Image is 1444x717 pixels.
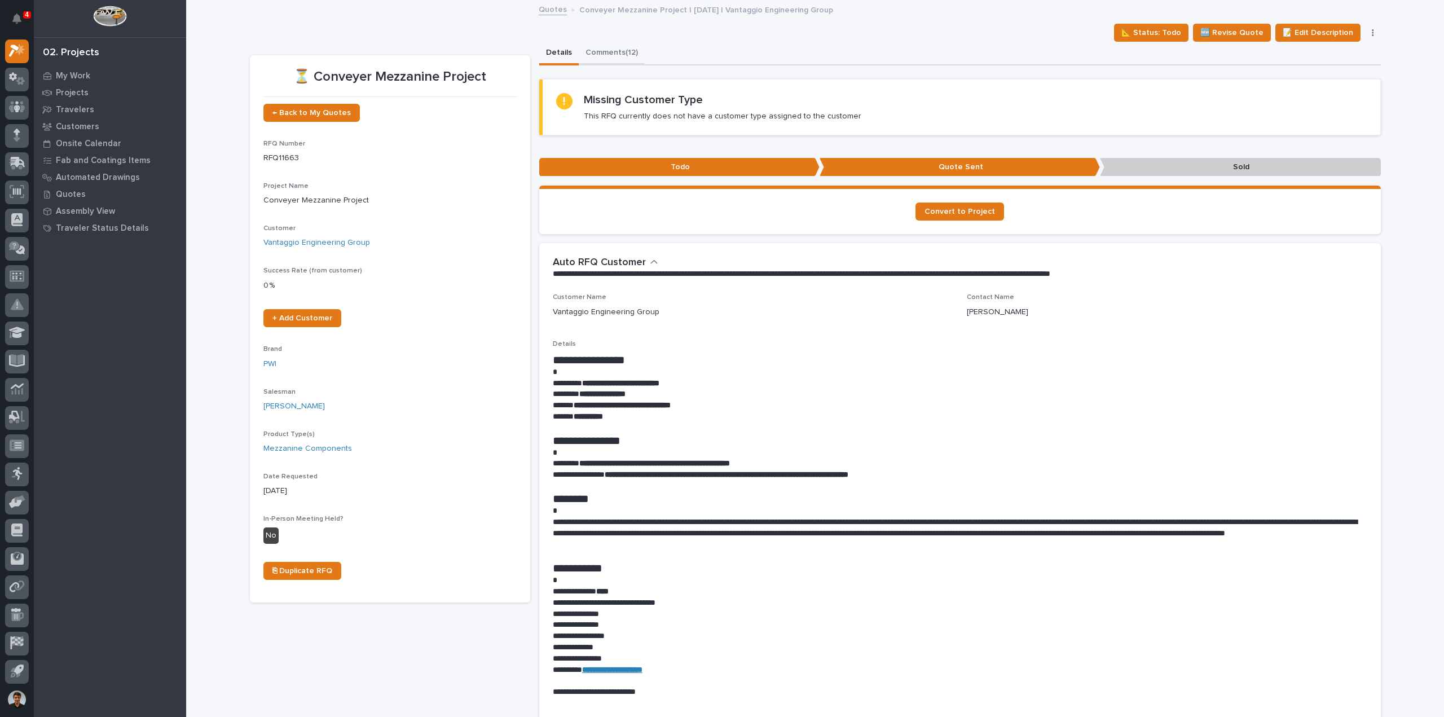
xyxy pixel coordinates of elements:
a: Quotes [539,2,567,15]
button: Auto RFQ Customer [553,257,658,269]
span: Brand [263,346,282,353]
a: Customers [34,118,186,135]
div: No [263,527,279,544]
a: Automated Drawings [34,169,186,186]
button: Details [539,42,579,65]
span: ← Back to My Quotes [272,109,351,117]
p: ⏳ Conveyer Mezzanine Project [263,69,517,85]
p: Travelers [56,105,94,115]
button: users-avatar [5,688,29,711]
button: Comments (12) [579,42,645,65]
p: This RFQ currently does not have a customer type assigned to the customer [584,111,861,121]
span: Date Requested [263,473,318,480]
span: Details [553,341,576,347]
p: My Work [56,71,90,81]
a: My Work [34,67,186,84]
span: 📝 Edit Description [1283,26,1353,39]
a: + Add Customer [263,309,341,327]
a: Convert to Project [915,203,1004,221]
a: Onsite Calendar [34,135,186,152]
p: Customers [56,122,99,132]
button: Notifications [5,7,29,30]
button: 📐 Status: Todo [1114,24,1188,42]
div: 02. Projects [43,47,99,59]
span: RFQ Number [263,140,305,147]
h2: Auto RFQ Customer [553,257,646,269]
span: Contact Name [967,294,1014,301]
p: Traveler Status Details [56,223,149,234]
a: PWI [263,358,276,370]
p: Vantaggio Engineering Group [553,306,659,318]
p: 0 % [263,280,517,292]
p: Assembly View [56,206,115,217]
p: Conveyer Mezzanine Project | [DATE] | Vantaggio Engineering Group [579,3,833,15]
a: ← Back to My Quotes [263,104,360,122]
p: Todo [539,158,820,177]
h2: Missing Customer Type [584,93,703,107]
p: [DATE] [263,485,517,497]
span: Product Type(s) [263,431,315,438]
a: Assembly View [34,203,186,219]
a: Quotes [34,186,186,203]
p: Quotes [56,190,86,200]
a: [PERSON_NAME] [263,401,325,412]
a: Projects [34,84,186,101]
span: Success Rate (from customer) [263,267,362,274]
p: RFQ11663 [263,152,517,164]
div: Notifications4 [14,14,29,32]
span: Salesman [263,389,296,395]
span: + Add Customer [272,314,332,322]
button: 🆕 Revise Quote [1193,24,1271,42]
a: Fab and Coatings Items [34,152,186,169]
span: Convert to Project [924,208,995,215]
p: 4 [25,11,29,19]
span: In-Person Meeting Held? [263,516,344,522]
a: Mezzanine Components [263,443,352,455]
span: Customer Name [553,294,606,301]
a: Travelers [34,101,186,118]
p: Conveyer Mezzanine Project [263,195,517,206]
span: Customer [263,225,296,232]
p: Onsite Calendar [56,139,121,149]
p: Fab and Coatings Items [56,156,151,166]
span: ⎘ Duplicate RFQ [272,567,332,575]
span: 🆕 Revise Quote [1200,26,1263,39]
a: ⎘ Duplicate RFQ [263,562,341,580]
p: [PERSON_NAME] [967,306,1028,318]
p: Quote Sent [820,158,1100,177]
span: 📐 Status: Todo [1121,26,1181,39]
a: Vantaggio Engineering Group [263,237,370,249]
p: Automated Drawings [56,173,140,183]
a: Traveler Status Details [34,219,186,236]
button: 📝 Edit Description [1275,24,1361,42]
img: Workspace Logo [93,6,126,27]
span: Project Name [263,183,309,190]
p: Projects [56,88,89,98]
p: Sold [1100,158,1380,177]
